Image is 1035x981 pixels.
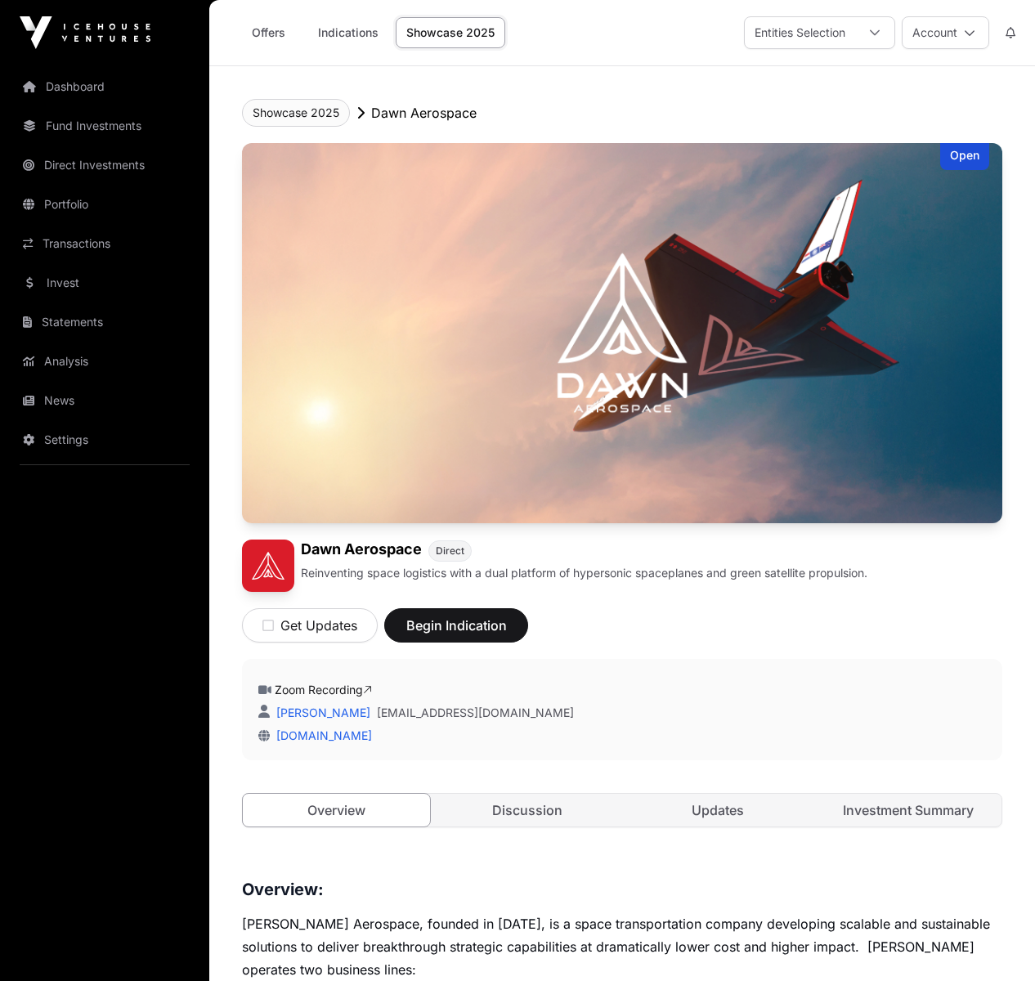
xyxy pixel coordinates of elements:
p: Reinventing space logistics with a dual platform of hypersonic spaceplanes and green satellite pr... [301,565,867,581]
a: Zoom Recording [275,683,372,697]
button: Get Updates [242,608,378,643]
button: Begin Indication [384,608,528,643]
a: Updates [624,794,811,826]
h3: Overview: [242,876,1002,903]
a: [DOMAIN_NAME] [270,728,372,742]
a: Overview [242,793,431,827]
a: Discussion [433,794,621,826]
a: [PERSON_NAME] [273,706,370,719]
p: Dawn Aerospace [371,103,477,123]
a: Direct Investments [13,147,196,183]
a: Fund Investments [13,108,196,144]
a: [EMAIL_ADDRESS][DOMAIN_NAME] [377,705,574,721]
a: Begin Indication [384,625,528,641]
nav: Tabs [243,794,1001,826]
iframe: Chat Widget [953,903,1035,981]
a: Indications [307,17,389,48]
a: Portfolio [13,186,196,222]
a: Showcase 2025 [396,17,505,48]
a: Settings [13,422,196,458]
img: Icehouse Ventures Logo [20,16,150,49]
button: Account [902,16,989,49]
a: Statements [13,304,196,340]
p: [PERSON_NAME] Aerospace, founded in [DATE], is a space transportation company developing scalable... [242,912,1002,981]
img: Dawn Aerospace [242,540,294,592]
a: Offers [235,17,301,48]
a: Dashboard [13,69,196,105]
span: Direct [436,544,464,558]
a: Transactions [13,226,196,262]
div: Open [940,143,989,170]
a: Investment Summary [814,794,1001,826]
a: News [13,383,196,419]
a: Invest [13,265,196,301]
span: Begin Indication [405,616,508,635]
img: Dawn Aerospace [242,143,1002,523]
a: Analysis [13,343,196,379]
div: Entities Selection [745,17,855,48]
h1: Dawn Aerospace [301,540,422,562]
button: Showcase 2025 [242,99,350,127]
